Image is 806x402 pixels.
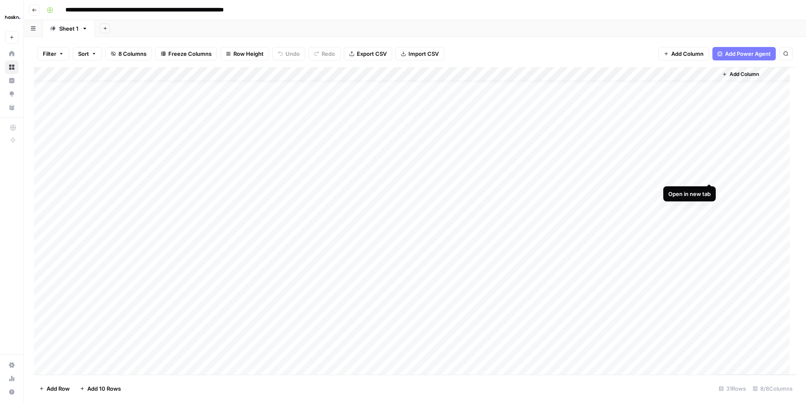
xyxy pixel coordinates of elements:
[155,47,217,60] button: Freeze Columns
[725,50,771,58] span: Add Power Agent
[5,358,18,372] a: Settings
[5,10,20,25] img: Haskn Logo
[43,50,56,58] span: Filter
[715,382,749,395] div: 31 Rows
[272,47,305,60] button: Undo
[118,50,147,58] span: 8 Columns
[5,60,18,74] a: Browse
[712,47,776,60] button: Add Power Agent
[105,47,152,60] button: 8 Columns
[5,87,18,101] a: Opportunities
[749,382,796,395] div: 8/8 Columns
[344,47,392,60] button: Export CSV
[668,190,711,198] div: Open in new tab
[309,47,340,60] button: Redo
[5,7,18,28] button: Workspace: Haskn
[357,50,387,58] span: Export CSV
[59,24,79,33] div: Sheet 1
[47,384,70,393] span: Add Row
[730,70,759,78] span: Add Column
[37,47,69,60] button: Filter
[671,50,704,58] span: Add Column
[658,47,709,60] button: Add Column
[43,20,95,37] a: Sheet 1
[168,50,212,58] span: Freeze Columns
[5,372,18,385] a: Usage
[5,101,18,114] a: Your Data
[87,384,121,393] span: Add 10 Rows
[322,50,335,58] span: Redo
[34,382,75,395] button: Add Row
[395,47,444,60] button: Import CSV
[285,50,300,58] span: Undo
[73,47,102,60] button: Sort
[408,50,439,58] span: Import CSV
[5,47,18,60] a: Home
[233,50,264,58] span: Row Height
[5,385,18,399] button: Help + Support
[75,382,126,395] button: Add 10 Rows
[5,74,18,87] a: Insights
[220,47,269,60] button: Row Height
[78,50,89,58] span: Sort
[719,69,762,80] button: Add Column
